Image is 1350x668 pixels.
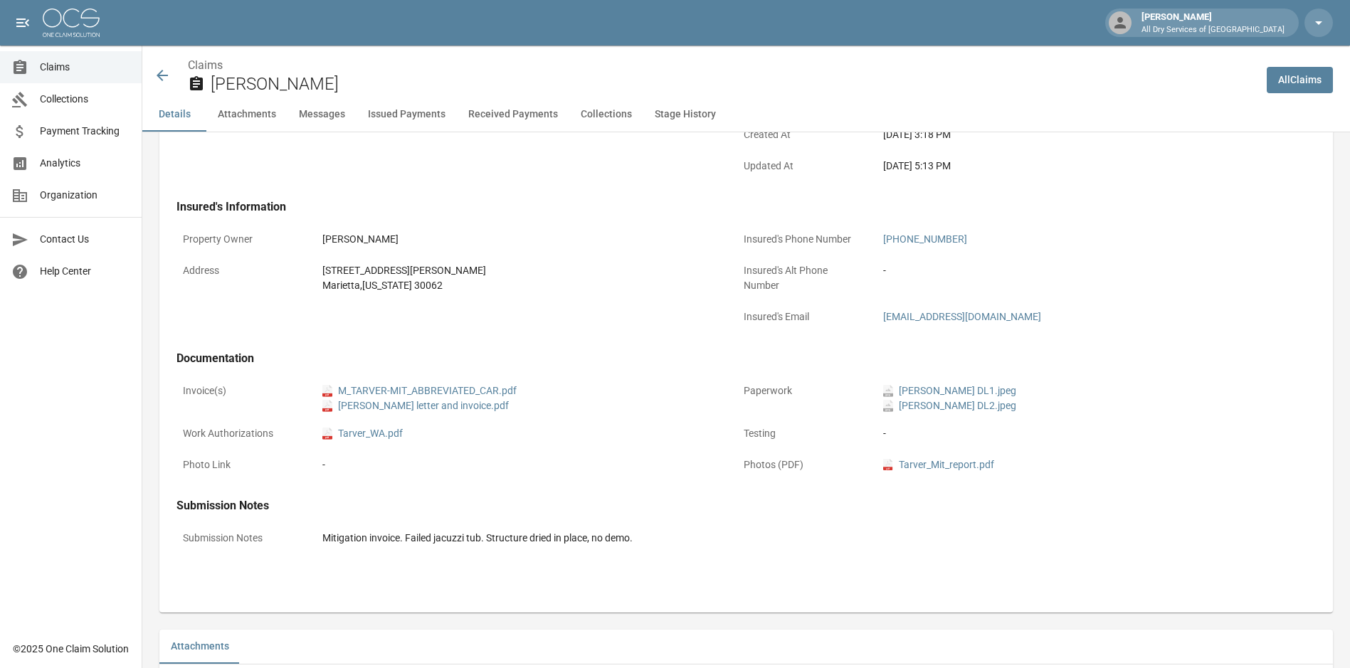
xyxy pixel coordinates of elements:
p: Address [176,257,305,285]
div: [DATE] 3:18 PM [883,127,1275,142]
a: pdfTarver_WA.pdf [322,426,403,441]
span: Payment Tracking [40,124,130,139]
span: Help Center [40,264,130,279]
div: [STREET_ADDRESS][PERSON_NAME] [322,263,714,278]
button: Messages [288,97,357,132]
p: Updated At [737,152,865,180]
p: Invoice(s) [176,377,305,405]
span: Contact Us [40,232,130,247]
div: © 2025 One Claim Solution [13,642,129,656]
h4: Submission Notes [176,499,1281,513]
button: open drawer [9,9,37,37]
a: Claims [188,58,223,72]
p: Paperwork [737,377,865,405]
p: Submission Notes [176,524,305,552]
h2: [PERSON_NAME] [211,74,1255,95]
button: Received Payments [457,97,569,132]
a: pdfM_TARVER-MIT_ABBREVIATED_CAR.pdf [322,383,517,398]
div: - [883,426,1275,441]
div: [PERSON_NAME] [1136,10,1290,36]
p: Insured's Phone Number [737,226,865,253]
nav: breadcrumb [188,57,1255,74]
div: - [322,457,714,472]
button: Attachments [159,630,241,664]
p: Work Authorizations [176,420,305,447]
div: [PERSON_NAME] [322,232,714,247]
a: jpeg[PERSON_NAME] DL2.jpeg [883,398,1016,413]
div: anchor tabs [142,97,1350,132]
a: [EMAIL_ADDRESS][DOMAIN_NAME] [883,311,1041,322]
a: [PHONE_NUMBER] [883,233,967,245]
div: Marietta , [US_STATE] 30062 [322,278,714,293]
a: pdf[PERSON_NAME] letter and invoice.pdf [322,398,509,413]
div: - [883,263,1275,278]
a: jpeg[PERSON_NAME] DL1.jpeg [883,383,1016,398]
button: Collections [569,97,643,132]
button: Details [142,97,206,132]
div: Mitigation invoice. Failed jacuzzi tub. Structure dried in place, no demo. [322,531,1275,546]
h4: Insured's Information [176,200,1281,214]
p: All Dry Services of [GEOGRAPHIC_DATA] [1141,24,1285,36]
p: Photo Link [176,451,305,479]
p: Insured's Email [737,303,865,331]
span: Claims [40,60,130,75]
p: Photos (PDF) [737,451,865,479]
img: ocs-logo-white-transparent.png [43,9,100,37]
p: Testing [737,420,865,447]
span: Organization [40,188,130,203]
span: Analytics [40,156,130,171]
h4: Documentation [176,351,1281,366]
button: Attachments [206,97,288,132]
p: Property Owner [176,226,305,253]
a: pdfTarver_Mit_report.pdf [883,457,994,472]
div: related-list tabs [159,630,1333,664]
div: [DATE] 5:13 PM [883,159,1275,174]
span: Collections [40,92,130,107]
p: Insured's Alt Phone Number [737,257,865,299]
a: AllClaims [1267,67,1333,93]
p: Created At [737,121,865,149]
button: Issued Payments [357,97,457,132]
button: Stage History [643,97,727,132]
